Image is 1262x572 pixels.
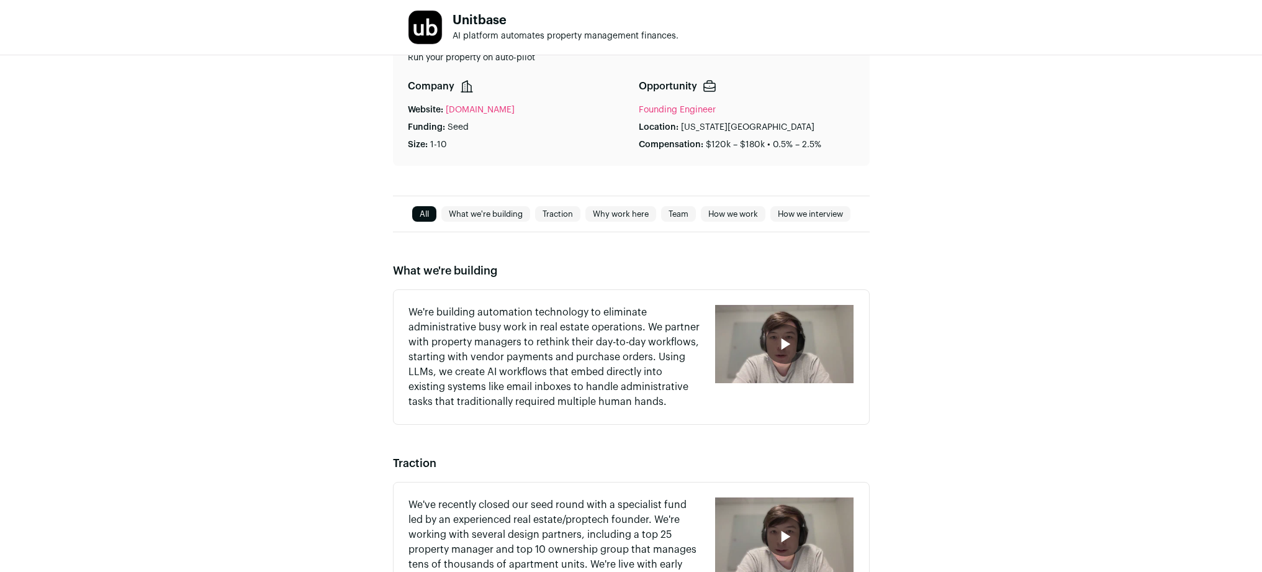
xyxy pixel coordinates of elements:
[453,32,678,40] span: AI platform automates property management finances.
[639,138,703,151] p: Compensation:
[639,106,716,114] a: Founding Engineer
[393,455,870,472] h2: Traction
[453,14,678,27] h1: Unitbase
[585,207,656,222] a: Why work here
[393,262,870,279] h2: What we're building
[408,138,428,151] p: Size:
[639,121,678,134] p: Location:
[448,121,469,134] p: Seed
[430,138,447,151] p: 1-10
[446,104,515,116] a: [DOMAIN_NAME]
[408,11,442,44] img: 180d8d1040b0dd663c9337dc679c1304ca7ec8217767d6a0a724e31ff9c1dc78.jpg
[701,207,765,222] a: How we work
[408,52,855,64] p: Run your property on auto-pilot
[408,121,445,134] p: Funding:
[706,138,821,151] p: $120k – $180k • 0.5% – 2.5%
[408,79,454,94] p: Company
[441,207,530,222] a: What we're building
[412,207,436,222] a: All
[770,207,850,222] a: How we interview
[661,207,696,222] a: Team
[639,79,697,94] p: Opportunity
[535,207,580,222] a: Traction
[408,305,701,409] p: We're building automation technology to eliminate administrative busy work in real estate operati...
[408,104,443,116] p: Website:
[681,121,814,134] p: [US_STATE][GEOGRAPHIC_DATA]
